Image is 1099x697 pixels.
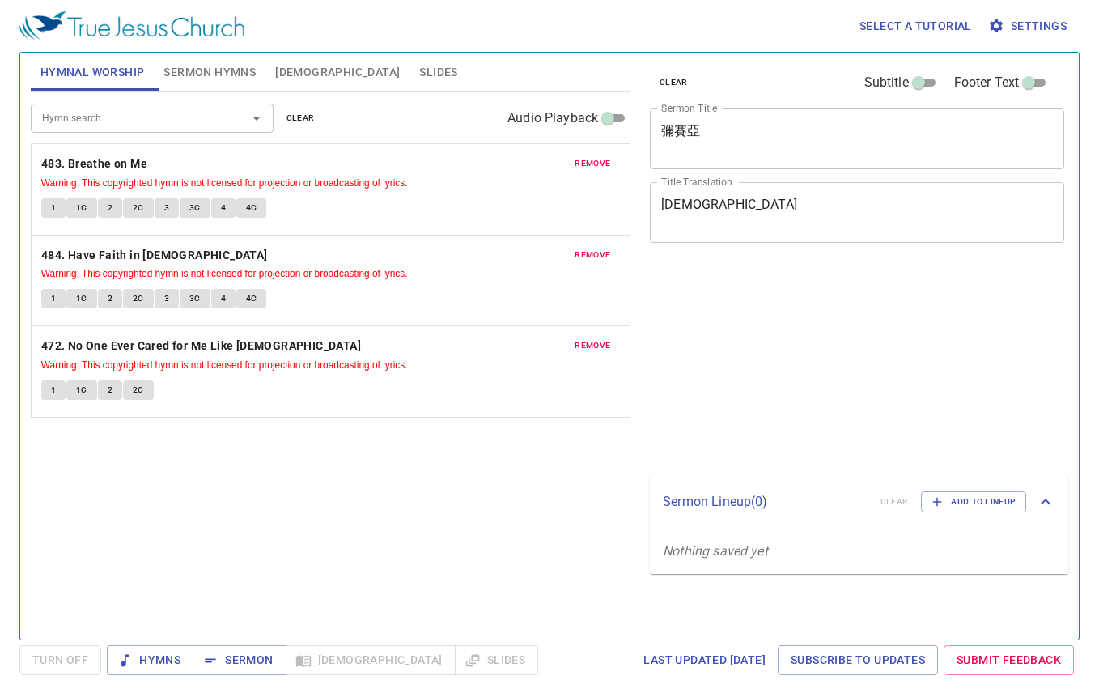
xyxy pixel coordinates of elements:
textarea: 彌賽亞 [661,123,1053,154]
span: 3C [189,291,201,306]
span: Hymns [120,650,180,670]
span: 1 [51,383,56,397]
button: 483. Breathe on Me [41,154,151,174]
span: remove [575,156,610,171]
a: Last updated [DATE] [637,645,772,675]
span: Last updated [DATE] [643,650,766,670]
button: remove [565,245,620,265]
span: remove [575,248,610,262]
span: 3C [189,201,201,215]
span: 2C [133,383,144,397]
b: 472. No One Ever Cared for Me Like [DEMOGRAPHIC_DATA] [41,336,361,356]
span: 4 [221,201,226,215]
textarea: [DEMOGRAPHIC_DATA] [661,197,1053,227]
button: 4C [236,198,267,218]
span: 1C [76,291,87,306]
button: 1C [66,289,97,308]
button: Open [245,107,268,130]
span: 3 [164,201,169,215]
p: Sermon Lineup ( 0 ) [663,492,868,512]
button: 2 [98,289,122,308]
small: Warning: This copyrighted hymn is not licensed for projection or broadcasting of lyrics. [41,268,408,279]
button: 4 [211,289,235,308]
button: 3C [180,289,210,308]
i: Nothing saved yet [663,543,768,559]
button: 472. No One Ever Cared for Me Like [DEMOGRAPHIC_DATA] [41,336,364,356]
button: 4 [211,198,235,218]
span: Slides [419,62,457,83]
span: clear [286,111,315,125]
span: 2 [108,201,112,215]
small: Warning: This copyrighted hymn is not licensed for projection or broadcasting of lyrics. [41,177,408,189]
button: 3 [155,198,179,218]
span: Settings [991,16,1067,36]
span: 1 [51,201,56,215]
span: Footer Text [954,73,1020,92]
button: 1 [41,198,66,218]
b: 483. Breathe on Me [41,154,147,174]
button: 1C [66,198,97,218]
button: 2C [123,380,154,400]
button: 3C [180,198,210,218]
span: remove [575,338,610,353]
button: 2 [98,380,122,400]
button: Settings [985,11,1073,41]
span: 4C [246,291,257,306]
span: Sermon Hymns [163,62,256,83]
button: 484. Have Faith in [DEMOGRAPHIC_DATA] [41,245,270,266]
span: Subscribe to Updates [791,650,925,670]
button: Hymns [107,645,193,675]
span: 4 [221,291,226,306]
span: Submit Feedback [957,650,1061,670]
span: [DEMOGRAPHIC_DATA] [275,62,400,83]
span: clear [660,75,688,90]
button: Select a tutorial [853,11,978,41]
div: Sermon Lineup(0)clearAdd to Lineup [650,475,1068,529]
span: 2C [133,291,144,306]
span: 1C [76,201,87,215]
button: 1 [41,289,66,308]
a: Submit Feedback [944,645,1074,675]
b: 484. Have Faith in [DEMOGRAPHIC_DATA] [41,245,268,266]
button: clear [650,73,698,92]
small: Warning: This copyrighted hymn is not licensed for projection or broadcasting of lyrics. [41,359,408,371]
span: 2 [108,383,112,397]
span: Subtitle [864,73,909,92]
span: 1C [76,383,87,397]
button: 2 [98,198,122,218]
button: remove [565,154,620,173]
button: Sermon [193,645,286,675]
span: Add to Lineup [931,495,1016,509]
button: 3 [155,289,179,308]
button: 4C [236,289,267,308]
button: 1 [41,380,66,400]
span: 4C [246,201,257,215]
span: Audio Playback [507,108,598,128]
span: 3 [164,291,169,306]
a: Subscribe to Updates [778,645,938,675]
span: 1 [51,291,56,306]
span: Hymnal Worship [40,62,145,83]
span: 2C [133,201,144,215]
button: 2C [123,289,154,308]
iframe: from-child [643,260,983,469]
button: Add to Lineup [921,491,1026,512]
button: 1C [66,380,97,400]
button: clear [277,108,325,128]
button: 2C [123,198,154,218]
span: 2 [108,291,112,306]
img: True Jesus Church [19,11,244,40]
span: Sermon [206,650,273,670]
span: Select a tutorial [859,16,972,36]
button: remove [565,336,620,355]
